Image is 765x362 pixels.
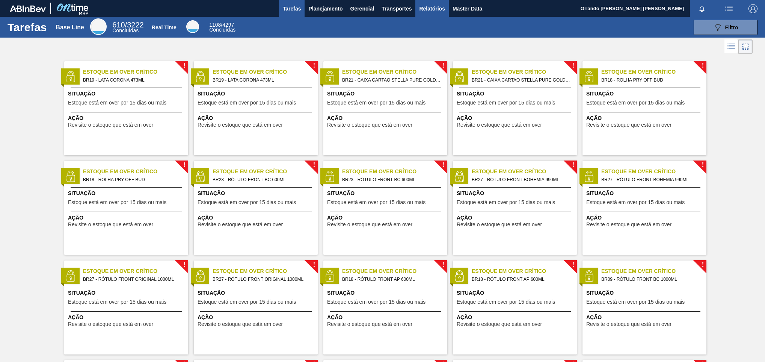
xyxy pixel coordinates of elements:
span: Estoque está em over por 15 dias ou mais [68,100,166,106]
span: BR27 - RÓTULO FRONT BOHEMIA 990ML [472,176,571,184]
span: ! [572,162,574,168]
span: Revisite o estoque que está em over [457,321,542,327]
span: ! [442,162,445,168]
img: status [195,71,206,82]
img: status [65,71,76,82]
span: Situação [68,189,186,197]
span: Ação [327,214,445,222]
span: Estoque em Over Crítico [342,68,447,76]
span: Estoque está em over por 15 dias ou mais [457,299,555,305]
span: Estoque está em over por 15 dias ou mais [327,200,426,205]
h1: Tarefas [8,23,47,32]
span: ! [702,63,704,68]
span: Estoque em Over Crítico [83,267,188,275]
span: Estoque em Over Crítico [601,168,706,176]
span: 1108 [209,22,221,28]
button: Filtro [694,20,757,35]
span: ! [702,162,704,168]
span: ! [572,262,574,268]
img: status [583,270,594,282]
span: Estoque em Over Crítico [83,168,188,176]
span: ! [183,63,186,68]
span: Revisite o estoque que está em over [457,122,542,128]
div: Real Time [152,24,177,30]
span: Situação [586,289,705,297]
span: BR27 - RÓTULO FRONT ORIGINAL 1000ML [83,275,182,283]
div: Base Line [112,22,143,33]
span: Estoque em Over Crítico [601,267,706,275]
span: BR27 - RÓTULO FRONT BOHEMIA 990ML [601,176,700,184]
span: Relatórios [419,4,445,13]
span: BR19 - LATA CORONA 473ML [213,76,312,84]
span: Tarefas [283,4,301,13]
span: ! [442,262,445,268]
span: Estoque em Over Crítico [213,267,318,275]
span: Revisite o estoque que está em over [68,321,153,327]
span: Ação [457,314,575,321]
span: ! [442,63,445,68]
span: BR21 - CAIXA CARTAO STELLA PURE GOLD 330 ML [472,76,571,84]
img: status [324,71,335,82]
span: Situação [198,90,316,98]
span: Ação [586,314,705,321]
span: Revisite o estoque que está em over [198,122,283,128]
span: BR23 - RÓTULO FRONT BC 600ML [342,176,441,184]
span: BR23 - RÓTULO FRONT BC 600ML [213,176,312,184]
span: Situação [327,189,445,197]
span: BR19 - LATA CORONA 473ML [83,76,182,84]
span: Estoque está em over por 15 dias ou mais [457,200,555,205]
span: Ação [198,114,316,122]
span: Estoque está em over por 15 dias ou mais [586,100,685,106]
span: Situação [68,90,186,98]
span: Ação [327,114,445,122]
span: Estoque está em over por 15 dias ou mais [68,200,166,205]
span: Revisite o estoque que está em over [586,222,671,227]
span: Ação [327,314,445,321]
span: Revisite o estoque que está em over [327,222,412,227]
span: Ação [586,214,705,222]
span: ! [313,63,315,68]
span: Revisite o estoque que está em over [198,222,283,227]
span: Estoque está em over por 15 dias ou mais [68,299,166,305]
span: Estoque está em over por 15 dias ou mais [198,200,296,205]
div: Visão em Lista [724,39,738,54]
img: status [324,270,335,282]
span: ! [183,162,186,168]
span: Revisite o estoque que está em over [457,222,542,227]
span: Situação [327,90,445,98]
img: status [195,270,206,282]
span: Ação [198,314,316,321]
span: Filtro [725,24,738,30]
span: Estoque em Over Crítico [342,267,447,275]
span: Ação [68,114,186,122]
span: Revisite o estoque que está em over [586,122,671,128]
div: Visão em Cards [738,39,753,54]
div: Base Line [56,24,84,31]
span: Estoque em Over Crítico [83,68,188,76]
span: Transportes [382,4,412,13]
span: Planejamento [308,4,343,13]
div: Real Time [209,23,235,32]
span: Estoque está em over por 15 dias ou mais [198,100,296,106]
span: Revisite o estoque que está em over [327,122,412,128]
span: Concluídas [112,27,139,33]
span: Estoque em Over Crítico [472,168,577,176]
img: userActions [724,4,733,13]
img: status [454,171,465,182]
div: Real Time [186,20,199,33]
button: Notificações [690,3,714,14]
span: Estoque em Over Crítico [213,168,318,176]
span: BR18 - ROLHA PRY OFF BUD [83,176,182,184]
span: ! [313,262,315,268]
span: Estoque em Over Crítico [472,68,577,76]
span: ! [183,262,186,268]
span: Revisite o estoque que está em over [586,321,671,327]
img: status [324,171,335,182]
span: Situação [198,189,316,197]
span: BR18 - RÓTULO FRONT AP 600ML [342,275,441,283]
img: status [65,270,76,282]
img: status [583,71,594,82]
span: Situação [198,289,316,297]
span: BR18 - RÓTULO FRONT AP 600ML [472,275,571,283]
span: Estoque em Over Crítico [342,168,447,176]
